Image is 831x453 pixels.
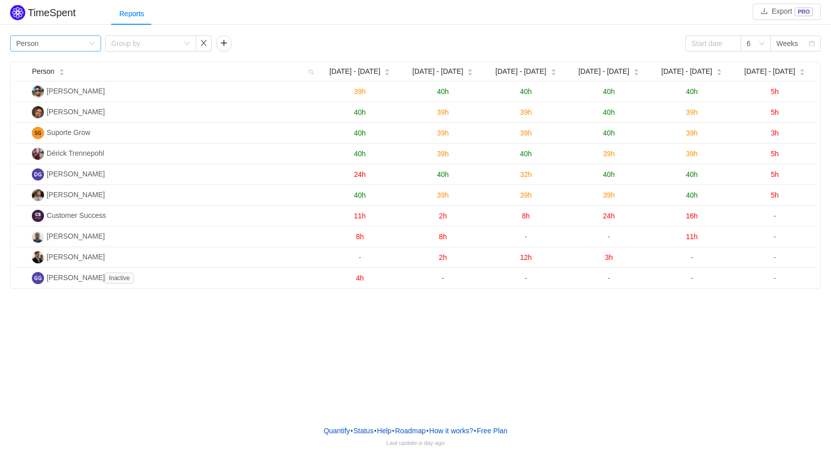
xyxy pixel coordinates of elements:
span: 40h [437,170,448,178]
i: icon: caret-up [59,68,64,71]
img: CS [32,210,44,222]
div: Weeks [776,36,798,51]
span: 39h [437,129,448,137]
span: • [350,427,353,435]
i: icon: down [759,40,765,48]
div: Sort [384,67,390,74]
span: 40h [603,108,615,116]
span: 3h [605,253,613,261]
span: Person [32,66,54,77]
span: 39h [437,108,448,116]
span: 40h [437,87,448,96]
span: 40h [603,129,615,137]
span: 39h [603,191,615,199]
span: • [392,427,395,435]
span: - [525,233,527,241]
span: 5h [771,108,779,116]
span: [DATE] - [DATE] [578,66,629,77]
a: Status [353,423,374,438]
i: icon: caret-down [550,71,556,74]
img: DF [32,168,44,180]
div: Group by [111,38,179,49]
span: [PERSON_NAME] [47,274,138,282]
i: icon: caret-down [468,71,473,74]
span: 40h [520,150,532,158]
i: icon: caret-down [716,71,722,74]
i: icon: caret-down [59,71,64,74]
span: 5h [771,87,779,96]
img: GS [32,272,44,284]
i: icon: caret-up [468,68,473,71]
div: Sort [59,67,65,74]
span: Customer Success [47,211,106,219]
span: [PERSON_NAME] [47,108,105,116]
div: Sort [633,67,639,74]
span: - [774,253,776,261]
span: 40h [686,170,698,178]
span: 39h [686,129,698,137]
span: 4h [356,274,364,282]
span: - [690,274,693,282]
span: - [774,233,776,241]
span: - [442,274,444,282]
i: icon: search [304,62,318,81]
span: 40h [354,191,365,199]
span: [DATE] - [DATE] [495,66,546,77]
img: Quantify logo [10,5,25,20]
span: 39h [520,191,532,199]
span: [PERSON_NAME] [47,232,105,240]
span: • [374,427,377,435]
span: 40h [686,191,698,199]
div: Reports [111,3,152,25]
a: Help [377,423,392,438]
span: a day ago [419,439,444,446]
span: 16h [686,212,698,220]
span: 40h [603,170,615,178]
span: - [690,253,693,261]
img: WM [32,251,44,263]
span: 2h [439,253,447,261]
img: EP [32,231,44,243]
img: SG [32,127,44,139]
i: icon: caret-up [800,68,805,71]
span: • [426,427,429,435]
span: [DATE] - [DATE] [661,66,712,77]
span: [DATE] - [DATE] [745,66,796,77]
span: [PERSON_NAME] [47,87,105,95]
span: 11h [354,212,365,220]
span: - [525,274,527,282]
span: - [359,253,361,261]
span: 24h [603,212,615,220]
div: Sort [467,67,473,74]
span: Inactive [105,273,133,284]
span: 24h [354,170,365,178]
span: 39h [520,129,532,137]
span: - [774,212,776,220]
span: Suporte Grow [47,128,90,137]
i: icon: calendar [809,40,815,48]
div: Sort [799,67,805,74]
span: 3h [771,129,779,137]
a: Roadmap [395,423,427,438]
img: DT [32,148,44,160]
span: 32h [520,170,532,178]
span: 40h [354,129,365,137]
button: icon: plus [216,35,232,52]
span: 12h [520,253,532,261]
span: Dérick Trennepohl [47,149,104,157]
span: 39h [520,108,532,116]
div: Person [16,36,38,51]
img: YE [32,106,44,118]
i: icon: caret-down [800,71,805,74]
span: [PERSON_NAME] [47,191,105,199]
a: Quantify [323,423,350,438]
div: Sort [550,67,557,74]
span: 39h [686,108,698,116]
span: 39h [686,150,698,158]
span: 8h [439,233,447,241]
span: 40h [603,87,615,96]
i: icon: caret-up [633,68,639,71]
h2: TimeSpent [28,7,76,18]
span: 11h [686,233,698,241]
i: icon: caret-up [550,68,556,71]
